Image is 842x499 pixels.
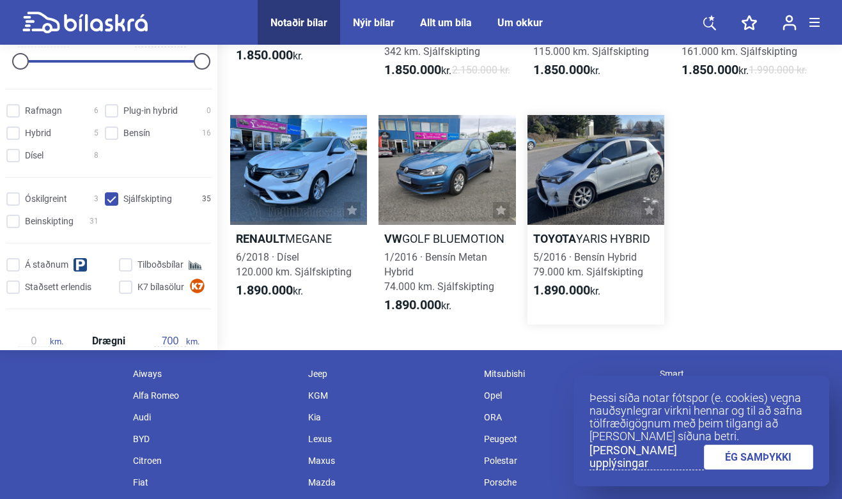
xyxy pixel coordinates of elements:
span: 8 [94,149,98,162]
span: Óskilgreint [25,192,67,206]
span: kr. [236,283,303,298]
a: [PERSON_NAME] upplýsingar [589,444,704,470]
a: Um okkur [497,17,543,29]
span: 1/2016 · Bensín Metan Hybrid 74.000 km. Sjálfskipting [384,251,494,293]
div: Alfa Romeo [127,385,302,406]
b: 1.850.000 [682,62,738,77]
span: Plug-in hybrid [123,104,178,118]
span: 2.150.000 kr. [452,63,510,78]
span: Á staðnum [25,258,68,272]
b: Renault [236,232,285,245]
b: 1.890.000 [236,282,293,298]
span: 35 [202,192,211,206]
h2: GOLF BLUEMOTION [378,231,515,246]
a: ÉG SAMÞYKKI [704,445,814,470]
div: Audi [127,406,302,428]
a: Notaðir bílar [270,17,327,29]
span: kr. [533,283,600,298]
div: Aiways [127,363,302,385]
h2: MEGANE [230,231,367,246]
span: 3 [94,192,98,206]
span: kr. [533,63,600,78]
h2: YARIS HYBRID [527,231,664,246]
span: kr. [236,48,303,63]
b: 1.890.000 [533,282,590,298]
span: 6/2018 · Dísel 120.000 km. Sjálfskipting [236,251,352,278]
span: 0 [207,104,211,118]
div: Kia [302,406,478,428]
span: 1.990.000 kr. [749,63,807,78]
div: Mitsubishi [478,363,653,385]
span: kr. [384,63,451,78]
div: Lexus [302,428,478,450]
div: Mazda [302,472,478,493]
span: 31 [90,215,98,228]
span: Bensín [123,127,150,140]
span: 5/2016 · Bensín Hybrid 79.000 km. Sjálfskipting [533,251,643,278]
span: Akstur [90,36,127,47]
div: Opel [478,385,653,406]
b: 1.850.000 [236,47,293,63]
span: Rafmagn [25,104,62,118]
span: Dísel [25,149,43,162]
b: 1.890.000 [384,297,441,312]
b: 1.850.000 [533,62,590,77]
img: user-login.svg [783,15,797,31]
div: Polestar [478,450,653,472]
span: 6 [94,104,98,118]
span: kr. [384,298,451,313]
div: KGM [302,385,478,406]
a: RenaultMEGANE6/2018 · Dísel120.000 km. Sjálfskipting1.890.000kr. [230,115,367,324]
span: 5 [94,127,98,140]
span: km. [154,335,199,347]
a: ToyotaYARIS HYBRID5/2016 · Bensín Hybrid79.000 km. Sjálfskipting1.890.000kr. [527,115,664,324]
a: VWGOLF BLUEMOTION1/2016 · Bensín Metan Hybrid74.000 km. Sjálfskipting1.890.000kr. [378,115,515,324]
div: Smart [653,363,829,385]
span: 16 [202,127,211,140]
span: km. [18,335,63,347]
div: Citroen [127,450,302,472]
div: Porsche [478,472,653,493]
span: Beinskipting [25,215,74,228]
a: Nýir bílar [353,17,394,29]
div: ORA [478,406,653,428]
span: kr. [682,63,749,78]
div: Peugeot [478,428,653,450]
a: Allt um bíla [420,17,472,29]
span: Tilboðsbílar [137,258,183,272]
b: 1.850.000 [384,62,441,77]
span: Hybrid [25,127,51,140]
div: Fiat [127,472,302,493]
span: Staðsett erlendis [25,280,91,294]
span: Sjálfskipting [123,192,172,206]
span: Drægni [89,336,129,346]
p: Þessi síða notar fótspor (e. cookies) vegna nauðsynlegrar virkni hennar og til að safna tölfræðig... [589,392,813,443]
div: Jeep [302,363,478,385]
span: K7 bílasölur [137,280,184,294]
div: BYD [127,428,302,450]
div: Maxus [302,450,478,472]
b: VW [384,232,402,245]
b: Toyota [533,232,576,245]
